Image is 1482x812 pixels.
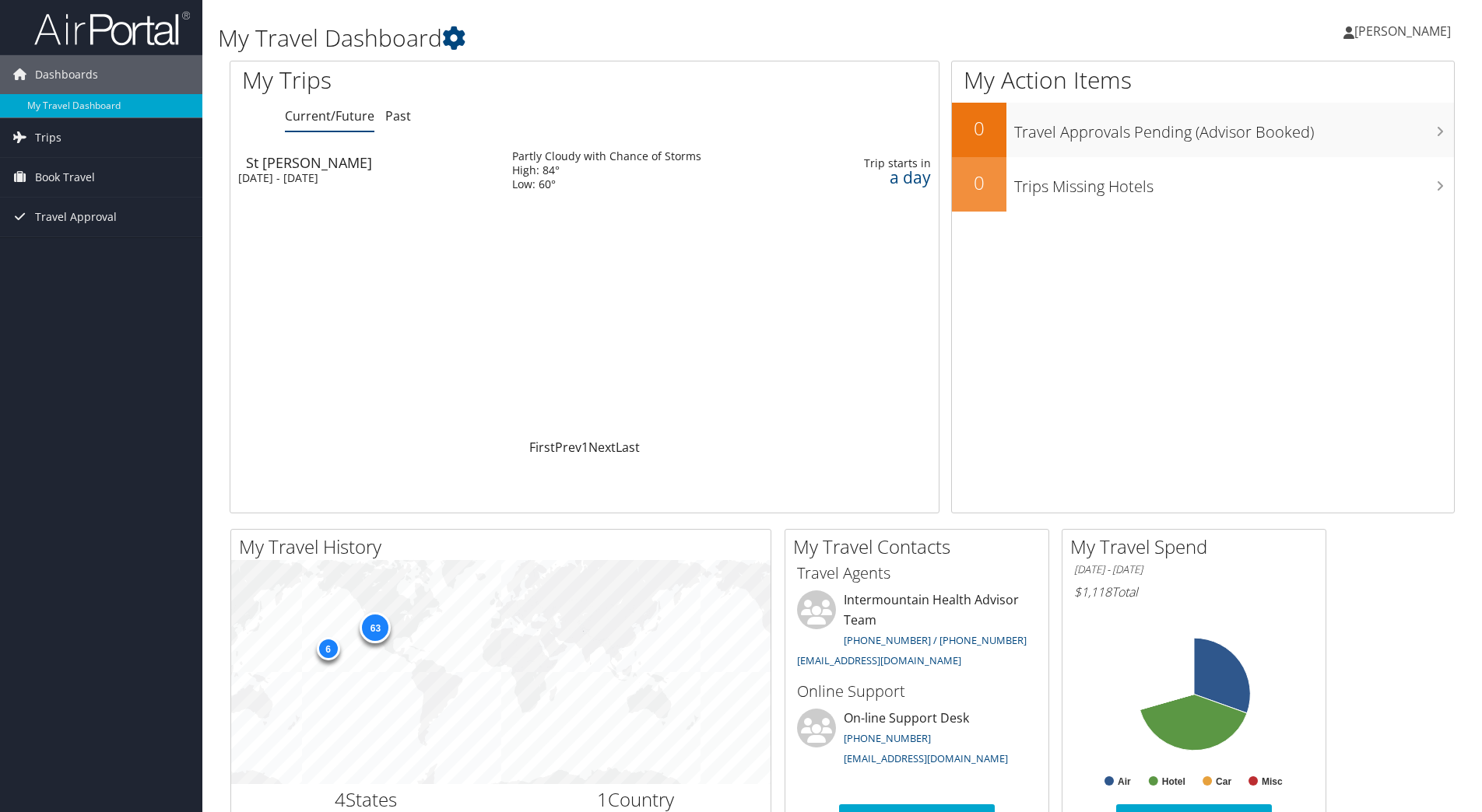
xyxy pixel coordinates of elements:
span: 1 [597,786,608,812]
text: Hotel [1162,776,1185,787]
a: 0Travel Approvals Pending (Advisor Booked) [952,103,1454,157]
span: Book Travel [35,158,95,197]
h2: 0 [952,115,1006,142]
span: Dashboards [35,55,98,94]
h2: My Travel Contacts [793,534,1048,560]
text: Misc [1262,776,1283,787]
a: [EMAIL_ADDRESS][DOMAIN_NAME] [844,751,1008,765]
h3: Trips Missing Hotels [1014,168,1454,198]
text: Car [1216,776,1231,787]
div: High: 84° [512,163,701,177]
div: a day [844,170,931,184]
a: Past [385,107,411,124]
h1: My Travel Dashboard [218,22,1050,54]
h6: Total [1074,583,1314,600]
a: First [529,439,555,456]
a: Next [588,439,616,456]
h6: [DATE] - [DATE] [1074,562,1314,577]
div: Partly Cloudy with Chance of Storms [512,149,701,163]
a: Current/Future [285,107,374,124]
span: Travel Approval [35,198,117,236]
a: 1 [581,439,588,456]
div: St [PERSON_NAME] [246,156,497,170]
span: 4 [335,786,346,812]
a: [PERSON_NAME] [1343,8,1466,54]
h2: My Travel Spend [1070,534,1326,560]
h3: Travel Agents [797,562,1037,584]
a: [PHONE_NUMBER] / [PHONE_NUMBER] [844,633,1027,647]
a: 0Trips Missing Hotels [952,157,1454,212]
div: 6 [316,636,339,660]
div: Low: 60° [512,177,701,191]
a: Last [616,439,640,456]
h1: My Action Items [952,64,1454,96]
span: $1,118 [1074,583,1111,600]
a: [EMAIL_ADDRESS][DOMAIN_NAME] [797,653,961,667]
h3: Online Support [797,681,1037,702]
span: Trips [35,118,61,157]
a: Prev [555,439,581,456]
h2: 0 [952,170,1006,196]
a: [PHONE_NUMBER] [844,731,931,745]
div: Trip starts in [844,156,931,170]
div: [DATE] - [DATE] [238,171,489,185]
text: Air [1118,776,1131,787]
h2: My Travel History [239,534,771,560]
img: airportal-logo.png [34,10,190,47]
h3: Travel Approvals Pending (Advisor Booked) [1014,114,1454,143]
h1: My Trips [242,64,632,96]
span: [PERSON_NAME] [1354,23,1451,40]
li: Intermountain Health Advisor Team [789,590,1045,674]
li: On-line Support Desk [789,709,1045,772]
div: 63 [360,612,391,643]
